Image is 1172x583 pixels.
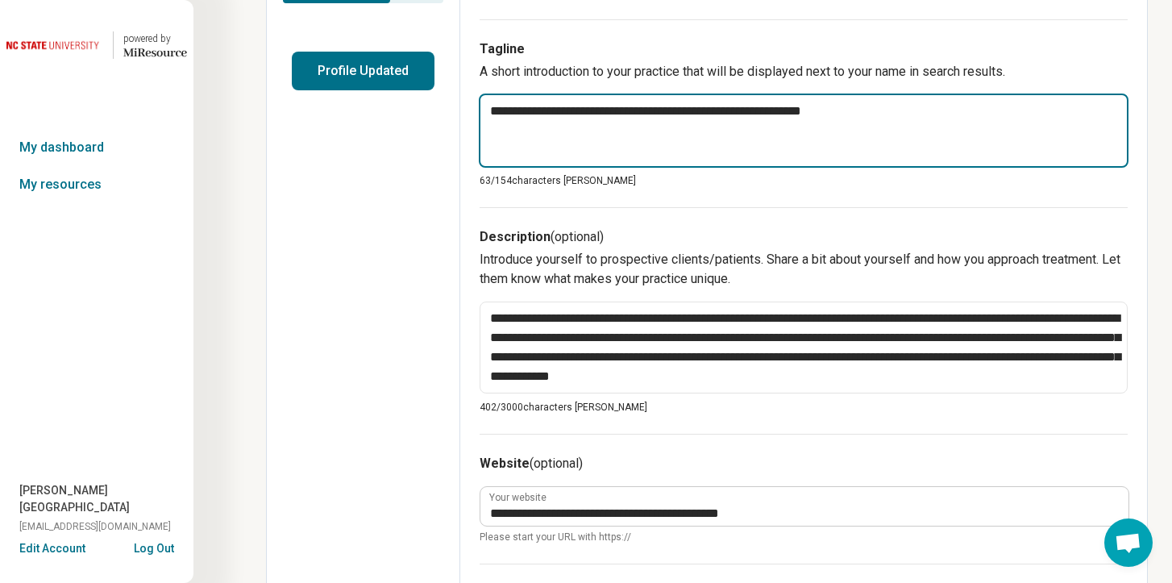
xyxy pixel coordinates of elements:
span: Please start your URL with https:// [480,530,1128,544]
img: North Carolina State University [6,26,103,65]
div: powered by [123,31,187,46]
label: Your website [489,493,547,502]
p: Introduce yourself to prospective clients/patients. Share a bit about yourself and how you approa... [480,250,1128,289]
a: North Carolina State University powered by [6,26,187,65]
span: (optional) [551,229,604,244]
div: Open chat [1104,518,1153,567]
button: Edit Account [19,540,85,557]
button: Log Out [134,540,174,553]
h3: Website [480,454,1128,473]
p: 402/ 3000 characters [PERSON_NAME] [480,400,1128,414]
span: (optional) [530,456,583,471]
span: [PERSON_NAME][GEOGRAPHIC_DATA] [19,482,193,516]
h3: Description [480,227,1128,247]
span: [EMAIL_ADDRESS][DOMAIN_NAME] [19,519,171,534]
h3: Tagline [480,40,1128,59]
p: A short introduction to your practice that will be displayed next to your name in search results. [480,62,1128,81]
p: 63/ 154 characters [PERSON_NAME] [480,173,1128,188]
button: Profile Updated [292,52,434,90]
